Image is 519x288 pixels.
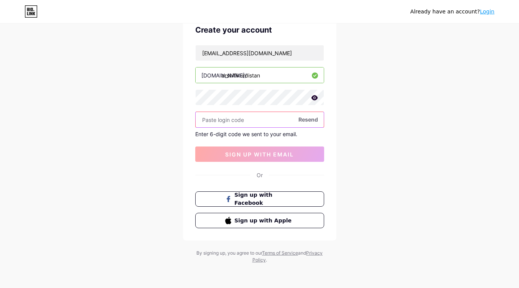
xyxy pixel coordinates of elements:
input: Email [196,45,324,61]
span: Resend [298,115,318,123]
button: sign up with email [195,146,324,162]
input: username [196,67,324,83]
span: Sign up with Facebook [234,191,294,207]
div: [DOMAIN_NAME]/ [201,71,247,79]
div: Already have an account? [410,8,494,16]
span: Sign up with Apple [234,217,294,225]
a: Login [480,8,494,15]
div: Create your account [195,24,324,36]
span: sign up with email [225,151,294,158]
a: Terms of Service [262,250,298,256]
button: Sign up with Apple [195,213,324,228]
div: Enter 6-digit code we sent to your email. [195,131,324,137]
button: Sign up with Facebook [195,191,324,207]
div: By signing up, you agree to our and . [194,250,325,263]
input: Paste login code [196,112,324,127]
div: Or [257,171,263,179]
